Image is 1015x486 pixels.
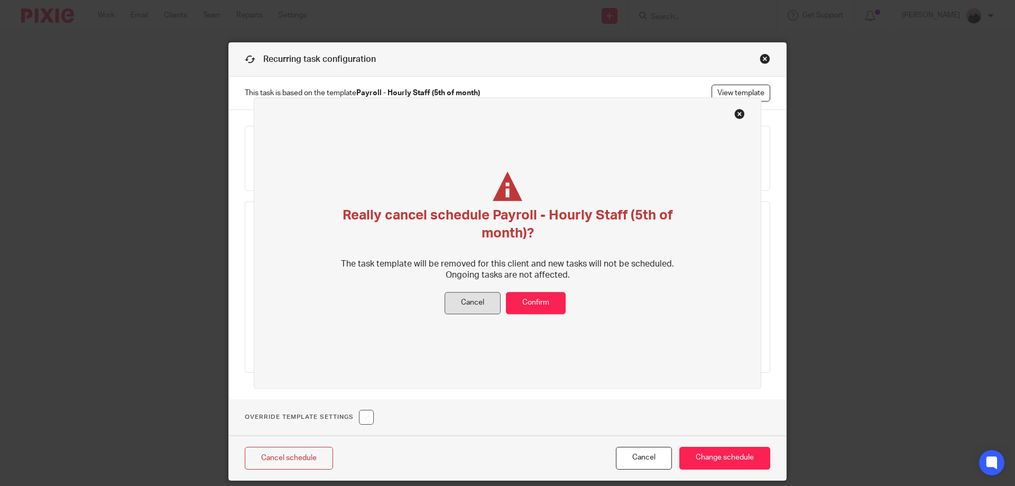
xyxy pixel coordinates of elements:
span: Really cancel schedule Payroll - Hourly Staff (5th of month)? [343,208,673,240]
div: Close this dialog window [760,53,770,64]
strong: Payroll - Hourly Staff (5th of month) [356,89,480,97]
a: View template [712,85,770,102]
a: Cancel schedule [245,447,333,470]
button: Confirm [506,292,566,315]
h1: Recurring task configuration [245,53,376,66]
input: Change schedule [679,447,770,470]
span: This task is based on the template [245,88,480,98]
p: The task template will be removed for this client and new tasks will not be scheduled. Ongoing ta... [330,259,685,281]
h1: Override Template Settings [245,410,374,425]
button: Cancel [445,292,501,315]
button: Cancel [616,447,672,470]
